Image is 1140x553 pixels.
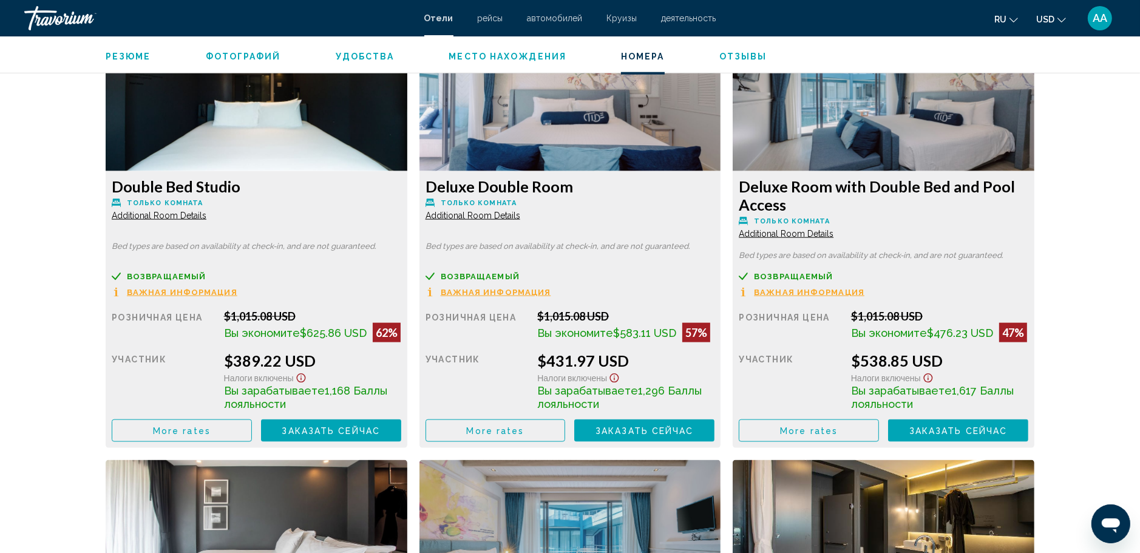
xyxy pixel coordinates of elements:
button: Удобства [336,51,395,62]
span: Вы экономите [537,327,613,339]
button: Change language [994,10,1018,28]
span: Важная информация [127,288,237,296]
span: Только комната [127,199,203,207]
a: возвращаемый [426,272,715,281]
span: Фотографий [206,52,281,61]
span: More rates [467,426,524,436]
span: More rates [153,426,211,436]
a: Отели [424,13,453,23]
div: 57% [682,323,710,342]
div: $389.22 USD [224,351,401,370]
div: $1,015.08 USD [537,310,714,323]
span: Вы экономите [224,327,300,339]
div: участник [739,351,842,410]
button: Show Taxes and Fees disclaimer [921,370,935,384]
h3: Deluxe Double Room [426,177,715,195]
p: Bed types are based on availability at check-in, and are not guaranteed. [112,242,401,251]
span: Additional Room Details [112,211,206,220]
span: Заказать сейчас [595,426,694,436]
span: $625.86 USD [300,327,367,339]
span: Резюме [106,52,151,61]
span: Additional Room Details [426,211,520,220]
button: Заказать сейчас [261,419,401,442]
button: User Menu [1084,5,1116,31]
span: Вы зарабатываете [537,384,638,397]
span: Заказать сейчас [909,426,1008,436]
iframe: Button to launch messaging window [1091,504,1130,543]
button: More rates [739,419,879,442]
button: More rates [426,419,566,442]
button: Место нахождения [449,51,566,62]
span: Удобства [336,52,395,61]
div: участник [426,351,529,410]
button: Show Taxes and Fees disclaimer [294,370,308,384]
span: Номера [621,52,665,61]
span: Только комната [754,217,830,225]
div: 62% [373,323,401,342]
button: Show Taxes and Fees disclaimer [607,370,622,384]
span: Вы зарабатываете [851,384,952,397]
button: Важная информация [426,287,551,297]
div: Розничная цена [739,310,842,342]
span: $583.11 USD [613,327,676,339]
p: Bed types are based on availability at check-in, and are not guaranteed. [426,242,715,251]
img: e2e183a9-d3ef-422a-9b91-39039e981cf0.jpeg [733,19,1034,171]
span: Вы зарабатываете [224,384,325,397]
a: автомобилей [528,13,583,23]
div: $538.85 USD [851,351,1028,370]
span: Additional Room Details [739,229,833,239]
span: Налоги включены [851,373,921,383]
div: $431.97 USD [537,351,714,370]
h3: Deluxe Room with Double Bed and Pool Access [739,177,1028,214]
button: Change currency [1036,10,1066,28]
span: Важная информация [441,288,551,296]
span: Только комната [441,199,517,207]
a: деятельность [662,13,716,23]
a: возвращаемый [739,272,1028,281]
a: Travorium [24,6,412,30]
div: Розничная цена [112,310,215,342]
span: More rates [780,426,838,436]
span: AA [1093,12,1107,24]
a: возвращаемый [112,272,401,281]
span: возвращаемый [441,273,520,280]
span: возвращаемый [127,273,206,280]
button: More rates [112,419,252,442]
span: Налоги включены [224,373,294,383]
span: ru [994,15,1006,24]
div: $1,015.08 USD [224,310,401,323]
button: Заказать сейчас [574,419,714,442]
div: 47% [999,323,1027,342]
div: участник [112,351,215,410]
div: Розничная цена [426,310,529,342]
button: Резюме [106,51,151,62]
img: f33deb4b-6dc8-4dbd-9d2a-c9fcc4177642.jpeg [419,19,721,171]
button: Важная информация [739,287,864,297]
button: Заказать сейчас [888,419,1028,442]
span: Вы экономите [851,327,927,339]
div: $1,015.08 USD [851,310,1028,323]
h3: Double Bed Studio [112,177,401,195]
span: возвращаемый [754,273,833,280]
button: Фотографий [206,51,281,62]
span: Важная информация [754,288,864,296]
a: рейсы [478,13,503,23]
span: 1,296 Баллы лояльности [537,384,702,410]
button: Важная информация [112,287,237,297]
span: Заказать сейчас [282,426,380,436]
span: Налоги включены [537,373,607,383]
span: Место нахождения [449,52,566,61]
a: Круизы [607,13,637,23]
button: Отзывы [719,51,767,62]
span: 1,617 Баллы лояльности [851,384,1014,410]
span: $476.23 USD [927,327,993,339]
button: Номера [621,51,665,62]
p: Bed types are based on availability at check-in, and are not guaranteed. [739,251,1028,260]
span: USD [1036,15,1054,24]
span: 1,168 Баллы лояльности [224,384,387,410]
